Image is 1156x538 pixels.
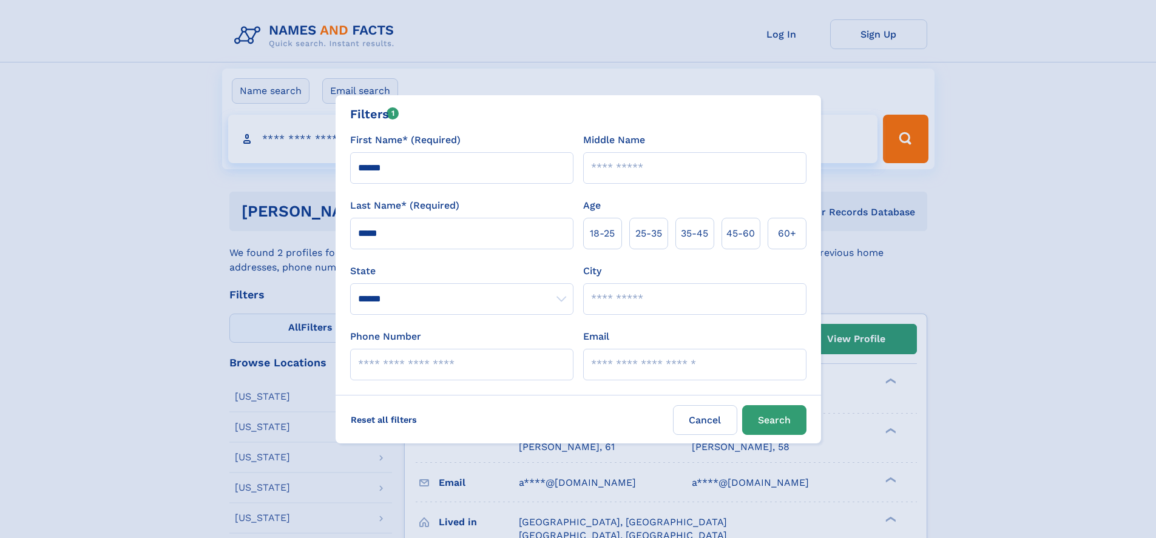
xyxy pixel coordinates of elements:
label: First Name* (Required) [350,133,461,147]
label: Email [583,329,609,344]
span: 18‑25 [590,226,615,241]
label: Reset all filters [343,405,425,434]
span: 25‑35 [635,226,662,241]
label: Age [583,198,601,213]
label: Middle Name [583,133,645,147]
label: Phone Number [350,329,421,344]
button: Search [742,405,806,435]
label: State [350,264,573,278]
label: City [583,264,601,278]
label: Cancel [673,405,737,435]
span: 60+ [778,226,796,241]
label: Last Name* (Required) [350,198,459,213]
span: 35‑45 [681,226,708,241]
span: 45‑60 [726,226,755,241]
div: Filters [350,105,399,123]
